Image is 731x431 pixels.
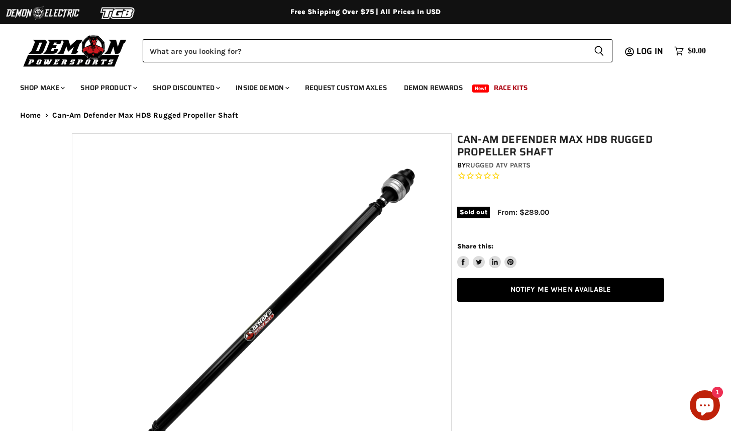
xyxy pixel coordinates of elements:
[143,39,612,62] form: Product
[669,44,711,58] a: $0.00
[20,33,130,68] img: Demon Powersports
[143,39,586,62] input: Search
[457,242,517,269] aside: Share this:
[457,278,665,302] a: Notify Me When Available
[145,77,226,98] a: Shop Discounted
[457,133,665,158] h1: Can-Am Defender Max HD8 Rugged Propeller Shaft
[457,160,665,171] div: by
[396,77,470,98] a: Demon Rewards
[466,161,531,169] a: Rugged ATV Parts
[457,242,493,250] span: Share this:
[586,39,612,62] button: Search
[457,171,665,182] span: Rated 0.0 out of 5 stars 0 reviews
[228,77,295,98] a: Inside Demon
[637,45,663,57] span: Log in
[472,84,489,93] span: New!
[486,77,535,98] a: Race Kits
[457,207,490,218] span: Sold out
[5,4,80,23] img: Demon Electric Logo 2
[632,47,669,56] a: Log in
[13,73,703,98] ul: Main menu
[13,77,71,98] a: Shop Make
[687,390,723,423] inbox-online-store-chat: Shopify online store chat
[80,4,156,23] img: TGB Logo 2
[297,77,394,98] a: Request Custom Axles
[688,46,706,56] span: $0.00
[73,77,143,98] a: Shop Product
[52,111,239,120] span: Can-Am Defender Max HD8 Rugged Propeller Shaft
[20,111,41,120] a: Home
[497,208,549,217] span: From: $289.00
